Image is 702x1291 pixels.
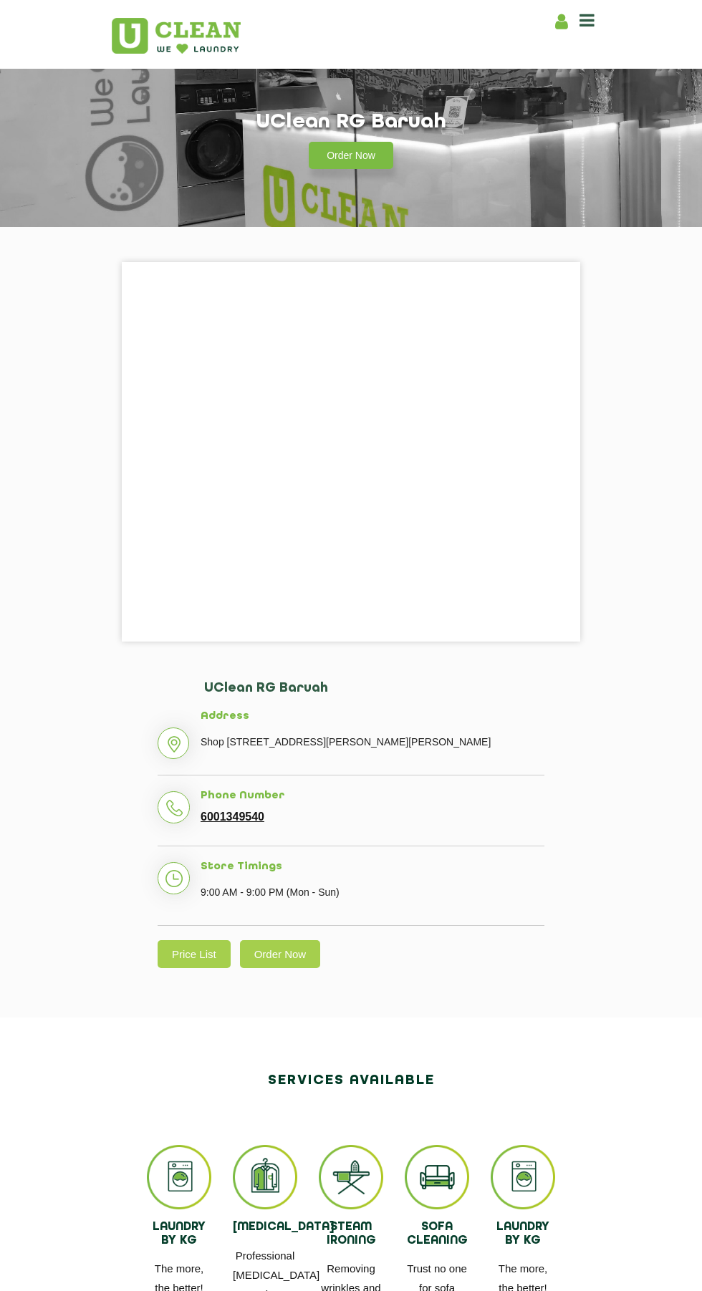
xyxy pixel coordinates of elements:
h4: LAUNDRY BY KG [491,1221,555,1247]
img: ss_icon_1.png [147,1145,211,1209]
h4: STEAM IRONING [319,1221,383,1247]
h4: SOFA CLEANING [405,1221,469,1247]
h4: LAUNDRY BY KG [147,1221,211,1247]
img: ss_icon_3.png [319,1145,383,1209]
h5: Address [201,710,544,723]
h4: [MEDICAL_DATA] [233,1221,297,1234]
a: Order Now [309,142,393,169]
p: 9:00 AM - 9:00 PM (Mon - Sun) [201,881,544,903]
img: ss_icon_4.png [405,1145,469,1209]
h2: Services available [111,1068,591,1093]
a: Price List [158,940,231,968]
h1: UClean RG Baruah [256,110,446,134]
h5: Phone Number [201,790,544,803]
img: UClean Laundry and Dry Cleaning [112,18,241,54]
img: ss_icon_1.png [491,1145,555,1209]
p: Shop [STREET_ADDRESS][PERSON_NAME][PERSON_NAME] [201,731,544,753]
h5: Store Timings [201,861,544,874]
a: 6001349540 [201,811,264,823]
h2: UClean RG Baruah [204,681,544,710]
a: Order Now [240,940,321,968]
img: ss_icon_2.png [233,1145,297,1209]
